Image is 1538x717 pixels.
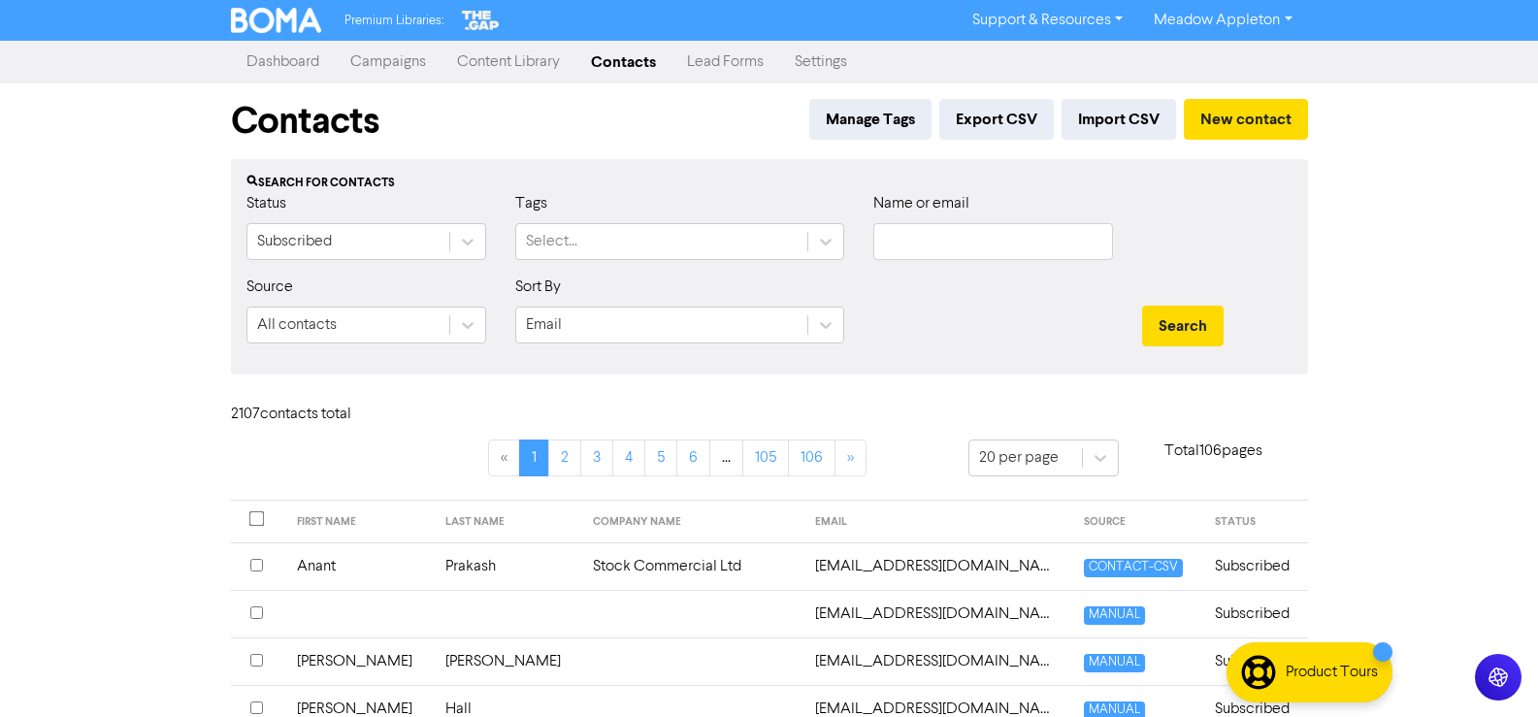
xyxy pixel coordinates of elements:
[231,8,322,33] img: BOMA Logo
[1138,5,1307,36] a: Meadow Appleton
[742,440,789,476] a: Page 105
[434,637,582,685] td: [PERSON_NAME]
[548,440,581,476] a: Page 2
[231,99,379,144] h1: Contacts
[257,313,337,337] div: All contacts
[979,446,1059,470] div: 20 per page
[939,99,1054,140] button: Export CSV
[519,440,549,476] a: Page 1 is your current page
[459,8,502,33] img: The Gap
[809,99,932,140] button: Manage Tags
[257,230,332,253] div: Subscribed
[285,501,434,543] th: FIRST NAME
[788,440,835,476] a: Page 106
[575,43,671,81] a: Contacts
[344,15,443,27] span: Premium Libraries:
[231,406,386,424] h6: 2107 contact s total
[803,501,1072,543] th: EMAIL
[335,43,442,81] a: Campaigns
[515,192,547,215] label: Tags
[803,637,1072,685] td: 1968sodapop@gmail.com
[1084,654,1145,672] span: MANUAL
[1119,440,1308,463] p: Total 106 pages
[1084,559,1183,577] span: CONTACT-CSV
[873,192,969,215] label: Name or email
[231,43,335,81] a: Dashboard
[285,637,434,685] td: [PERSON_NAME]
[676,440,710,476] a: Page 6
[1294,507,1538,717] iframe: Chat Widget
[246,175,1293,192] div: Search for contacts
[246,192,286,215] label: Status
[1084,606,1145,625] span: MANUAL
[1072,501,1203,543] th: SOURCE
[434,542,582,590] td: Prakash
[803,590,1072,637] td: 171840706@qq.com
[1062,99,1176,140] button: Import CSV
[285,542,434,590] td: Anant
[581,542,802,590] td: Stock Commercial Ltd
[612,440,645,476] a: Page 4
[580,440,613,476] a: Page 3
[957,5,1138,36] a: Support & Resources
[834,440,867,476] a: »
[644,440,677,476] a: Page 5
[1203,637,1308,685] td: Subscribed
[1203,501,1308,543] th: STATUS
[581,501,802,543] th: COMPANY NAME
[434,501,582,543] th: LAST NAME
[526,313,562,337] div: Email
[1203,590,1308,637] td: Subscribed
[442,43,575,81] a: Content Library
[779,43,863,81] a: Settings
[526,230,577,253] div: Select...
[246,276,293,299] label: Source
[515,276,561,299] label: Sort By
[1203,542,1308,590] td: Subscribed
[803,542,1072,590] td: 1000antz@gmail.com
[671,43,779,81] a: Lead Forms
[1142,306,1224,346] button: Search
[1184,99,1308,140] button: New contact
